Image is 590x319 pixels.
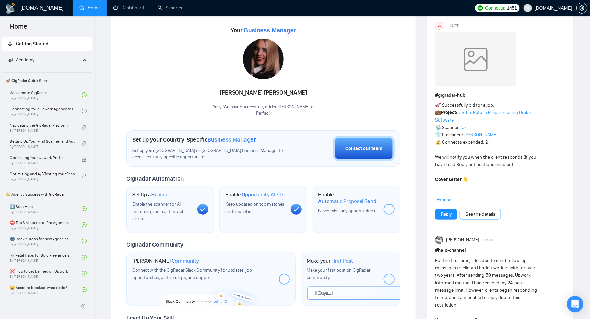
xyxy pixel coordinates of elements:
a: setting [576,5,587,11]
span: Never miss any opportunities. [318,208,376,214]
button: setting [576,3,587,14]
span: Make your first post on GigRadar community. [307,267,370,281]
h1: Set Up a [132,191,170,198]
div: Yaay! We have successfully added [PERSON_NAME] to [213,104,314,117]
span: Setting Up Your First Scanner and Auto-Bidder [10,138,75,145]
button: See the details [460,209,501,220]
div: Contact our team [345,145,382,152]
a: dashboardDashboard [113,5,144,11]
a: US Tax Return Preparer using Drake Software [435,110,531,123]
span: check-circle [82,239,87,243]
span: Set up your [GEOGRAPHIC_DATA] or [GEOGRAPHIC_DATA] Business Manager to access country-specific op... [132,148,290,160]
span: By [PERSON_NAME] [10,161,75,165]
h1: Make your [307,258,353,264]
span: Opportunity Alerts [242,191,285,198]
span: Getting Started [16,41,48,47]
img: Pavel [435,236,443,244]
span: Business Manager [244,27,296,34]
strong: Cover Letter 👇 [435,177,468,182]
span: double-left [80,303,87,310]
li: Getting Started [2,37,92,51]
span: lock [82,174,87,178]
span: [DATE] [451,23,460,29]
span: user [525,6,530,10]
span: Enable the scanner for AI matching and real-time job alerts. [132,201,185,222]
button: Reply [435,209,457,220]
span: Scanner [151,191,170,198]
a: See the details [466,211,495,218]
span: 🚀 GigRadar Quick Start [3,74,91,87]
span: GigRadar Automation [126,175,184,182]
span: First Post [331,258,353,264]
div: US [435,22,443,29]
span: Connects: [485,4,505,12]
span: Optimizing Your Upwork Profile [10,154,75,161]
span: [PERSON_NAME] [446,236,479,244]
span: By [PERSON_NAME] [10,129,75,133]
span: Academy [8,57,34,63]
a: homeHome [79,5,100,11]
span: 1451 [507,4,517,12]
span: check-circle [82,92,87,97]
h1: # gigradar-hub [435,91,565,99]
a: Welcome to GigRadarBy[PERSON_NAME] [10,87,82,102]
span: lock [82,141,87,146]
img: upwork-logo.png [478,5,483,11]
span: check-circle [82,206,87,211]
a: ⛔ Top 3 Mistakes of Pro AgenciesBy[PERSON_NAME] [10,217,82,232]
div: Open Intercom Messenger [567,296,583,312]
span: By [PERSON_NAME] [10,177,75,181]
span: Keep updated on top matches and new jobs. [225,201,284,214]
span: Optimizing and A/B Testing Your Scanner for Better Results [10,170,75,177]
p: Perfsol . [213,110,314,117]
a: Tax [460,125,467,130]
span: Academy [16,57,34,63]
h1: Set up your Country-Specific [132,136,256,143]
a: ☠️ Fatal Traps for Solo FreelancersBy[PERSON_NAME] [10,250,82,265]
span: [DATE] [484,237,493,243]
h1: # help-channel [435,247,565,254]
span: Connect with the GigRadar Slack Community for updates, job opportunities, partnerships, and support. [132,267,252,281]
span: By [PERSON_NAME] [10,145,75,149]
a: 🌚 Rookie Traps for New AgenciesBy[PERSON_NAME] [10,234,82,248]
span: check-circle [82,255,87,260]
span: setting [577,5,587,11]
span: check-circle [82,271,87,276]
span: GigRadar Community [126,241,183,248]
img: slackcommunity-bg.png [161,282,262,306]
span: 👑 Agency Success with GigRadar [3,188,91,201]
span: Navigating the GigRadar Platform [10,122,75,129]
span: Business Manager [208,136,256,143]
a: 😭 Account blocked: what to do?By[PERSON_NAME] [10,282,82,297]
a: Connecting Your Upwork Agency to GigRadarBy[PERSON_NAME] [10,104,82,118]
span: fund-projection-screen [8,57,13,62]
img: weqQh+iSagEgQAAAABJRU5ErkJggg== [435,32,516,86]
span: check-circle [82,287,87,292]
button: Contact our team [333,136,395,161]
h1: Enable [225,191,285,198]
img: 1687098702249-120.jpg [243,39,284,79]
a: searchScanner [158,5,183,11]
div: [PERSON_NAME] [PERSON_NAME] [213,87,314,99]
h1: [PERSON_NAME] [132,258,199,264]
img: logo [5,3,16,14]
a: Reply [441,211,452,218]
span: lock [82,157,87,162]
span: check-circle [82,109,87,113]
a: ❌ How to get banned on UpworkBy[PERSON_NAME] [10,266,82,281]
span: Automatic Proposal Send [318,198,376,205]
span: Your [231,27,296,34]
span: lock [82,125,87,130]
span: Expand [436,197,452,203]
span: check-circle [82,222,87,227]
span: Community [172,258,199,264]
span: rocket [8,41,13,46]
span: Home [4,22,33,36]
a: 1️⃣ Start HereBy[PERSON_NAME] [10,201,82,216]
strong: Project: [441,110,457,115]
h1: Enable [318,191,378,205]
a: [PERSON_NAME] [464,132,497,138]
